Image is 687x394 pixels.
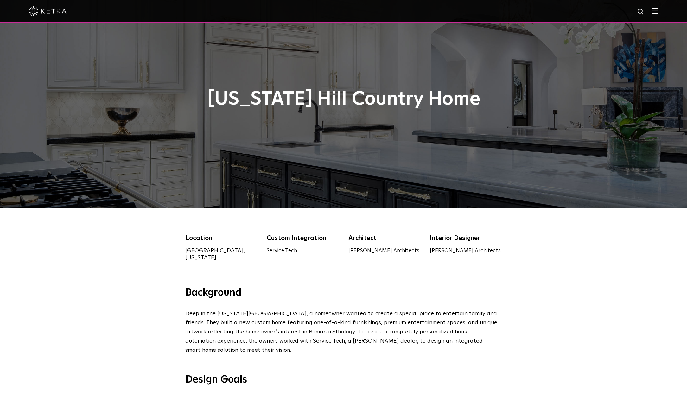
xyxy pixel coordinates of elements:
div: Custom Integration [267,233,339,243]
p: Deep in the [US_STATE][GEOGRAPHIC_DATA], a homeowner wanted to create a special place to entertai... [185,309,499,364]
div: Architect [348,233,421,243]
img: ketra-logo-2019-white [29,6,67,16]
div: [GEOGRAPHIC_DATA], [US_STATE] [185,247,258,261]
h3: Background [185,286,502,300]
img: search icon [637,8,645,16]
img: Hamburger%20Nav.svg [652,8,658,14]
h3: Design Goals [185,373,502,387]
div: Location [185,233,258,243]
h1: [US_STATE] Hill Country Home [185,89,502,110]
a: Service Tech [267,248,297,253]
a: [PERSON_NAME] Architects [348,248,419,253]
a: [PERSON_NAME] Architects [430,248,501,253]
div: Interior Designer [430,233,502,243]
